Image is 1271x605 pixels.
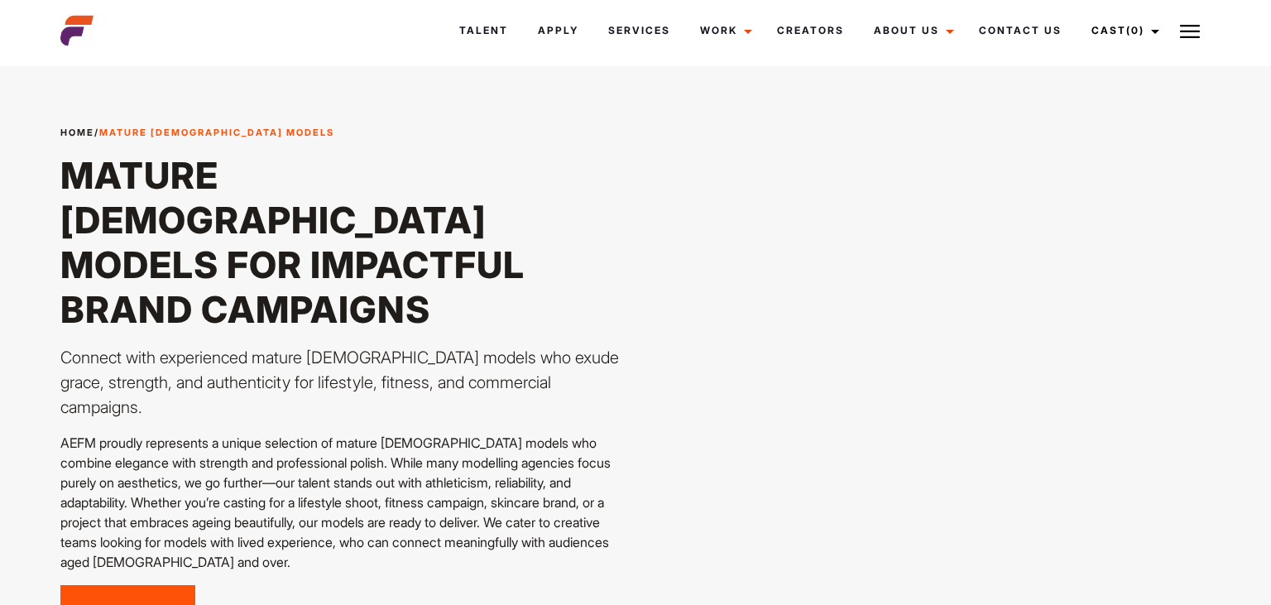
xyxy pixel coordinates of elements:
p: Connect with experienced mature [DEMOGRAPHIC_DATA] models who exude grace, strength, and authenti... [60,345,626,420]
a: Cast(0) [1077,8,1169,53]
img: Burger icon [1180,22,1200,41]
p: AEFM proudly represents a unique selection of mature [DEMOGRAPHIC_DATA] models who combine elegan... [60,433,626,572]
span: / [60,126,334,140]
a: Talent [444,8,523,53]
a: Contact Us [964,8,1077,53]
h1: Mature [DEMOGRAPHIC_DATA] Models for Impactful Brand Campaigns [60,153,626,332]
a: Services [593,8,685,53]
a: Work [685,8,762,53]
a: Apply [523,8,593,53]
img: cropped-aefm-brand-fav-22-square.png [60,14,94,47]
a: Creators [762,8,859,53]
a: About Us [859,8,964,53]
a: Home [60,127,94,138]
span: (0) [1126,24,1144,36]
strong: Mature [DEMOGRAPHIC_DATA] Models [99,127,334,138]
